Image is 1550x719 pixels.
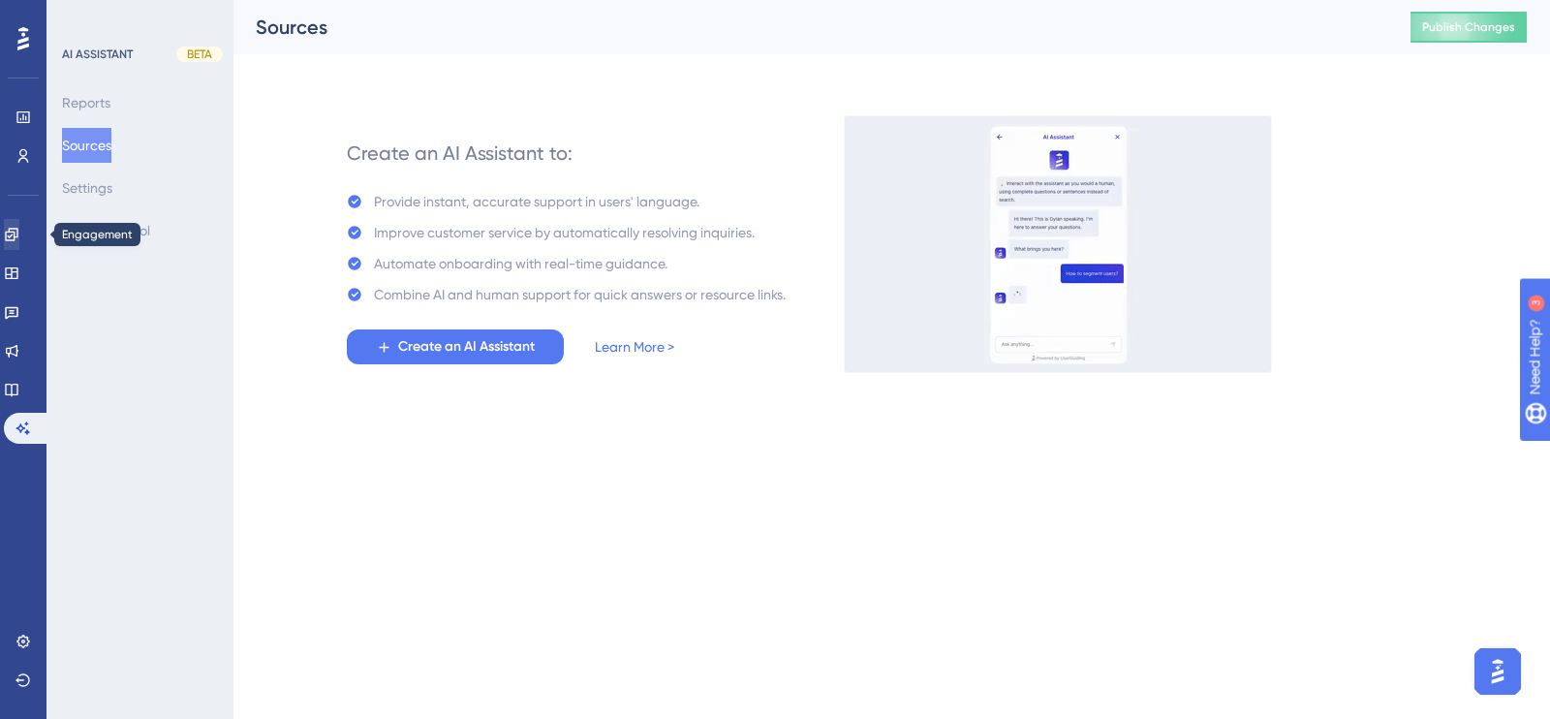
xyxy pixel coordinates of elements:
[62,128,111,163] button: Sources
[256,14,1362,41] div: Sources
[46,5,121,28] span: Need Help?
[1469,642,1527,701] iframe: UserGuiding AI Assistant Launcher
[1410,12,1527,43] button: Publish Changes
[347,329,564,364] button: Create an AI Assistant
[595,335,674,359] a: Learn More >
[398,335,535,359] span: Create an AI Assistant
[62,171,112,205] button: Settings
[374,283,786,306] div: Combine AI and human support for quick answers or resource links.
[374,190,699,213] div: Provide instant, accurate support in users' language.
[62,85,110,120] button: Reports
[374,252,667,275] div: Automate onboarding with real-time guidance.
[1422,19,1515,35] span: Publish Changes
[62,213,150,248] button: Usage Control
[374,221,755,244] div: Improve customer service by automatically resolving inquiries.
[135,10,140,25] div: 3
[347,140,573,167] div: Create an AI Assistant to:
[62,47,133,62] div: AI ASSISTANT
[176,47,223,62] div: BETA
[844,115,1272,373] img: 536038c8a6906fa413afa21d633a6c1c.gif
